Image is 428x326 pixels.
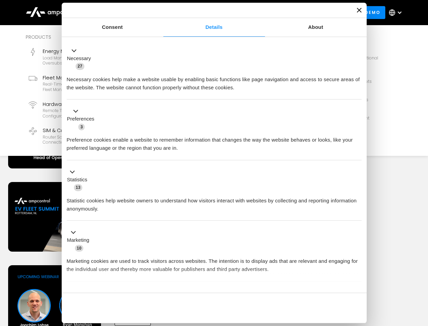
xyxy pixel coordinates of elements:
div: Preference cookies enable a website to remember information that changes the way the website beha... [67,131,362,152]
div: Router Solutions, SIM Cards, Secure Data Connection [43,134,131,145]
div: Energy Management [43,48,131,55]
button: Marketing (10) [67,229,94,252]
div: Necessary cookies help make a website usable by enabling basic functions like page navigation and... [67,70,362,92]
span: 10 [75,245,84,252]
span: 3 [78,124,85,130]
a: Hardware DiagnosticsRemote troubleshooting, charger logs, configurations, diagnostic files [26,98,134,122]
a: SIM & ConnectivityRouter Solutions, SIM Cards, Secure Data Connection [26,124,134,148]
a: About [265,18,367,37]
div: Fleet Management [43,74,131,81]
div: Real-time GPS, SoC, efficiency monitoring, fleet management [43,81,131,92]
button: Okay [264,298,361,318]
div: Remote troubleshooting, charger logs, configurations, diagnostic files [43,108,131,119]
div: Load management, cost optimization, oversubscription [43,55,131,66]
label: Preferences [67,115,95,123]
button: Close banner [357,8,362,13]
button: Unclassified (2) [67,289,122,297]
label: Necessary [67,55,91,62]
a: Fleet ManagementReal-time GPS, SoC, efficiency monitoring, fleet management [26,71,134,95]
span: 27 [76,63,84,70]
button: Statistics (13) [67,168,91,192]
button: Preferences (3) [67,107,99,131]
div: Products [26,33,245,41]
div: Hardware Diagnostics [43,101,131,108]
span: 2 [112,290,118,297]
span: 13 [74,184,83,191]
button: Necessary (27) [67,47,95,70]
a: Energy ManagementLoad management, cost optimization, oversubscription [26,45,134,69]
div: Marketing cookies are used to track visitors across websites. The intention is to display ads tha... [67,252,362,273]
label: Statistics [67,176,87,184]
div: SIM & Connectivity [43,127,131,134]
div: Statistic cookies help website owners to understand how visitors interact with websites by collec... [67,192,362,213]
label: Marketing [67,236,89,244]
a: Consent [62,18,163,37]
a: Details [163,18,265,37]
